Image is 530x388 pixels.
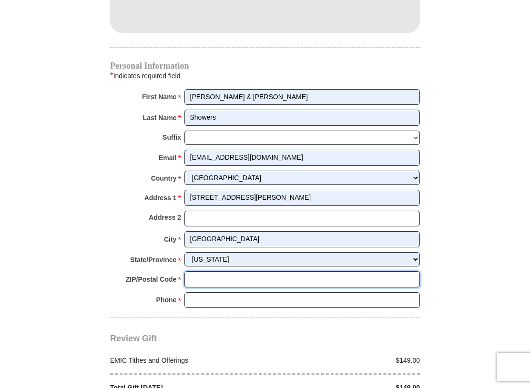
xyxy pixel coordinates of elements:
strong: Last Name [143,111,177,124]
strong: Country [151,172,177,185]
span: Review Gift [110,334,157,343]
h4: Personal Information [110,62,420,70]
strong: Address 2 [149,211,181,224]
strong: First Name [142,90,176,103]
strong: State/Province [130,253,176,266]
strong: City [164,233,176,246]
div: Indicates required field [110,70,420,82]
div: EMIC Tithes and Offerings [105,356,265,366]
strong: Phone [156,293,177,306]
div: $149.00 [265,356,425,366]
strong: Address 1 [144,191,177,204]
strong: ZIP/Postal Code [126,273,177,286]
strong: Email [159,151,176,164]
strong: Suffix [163,131,181,144]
